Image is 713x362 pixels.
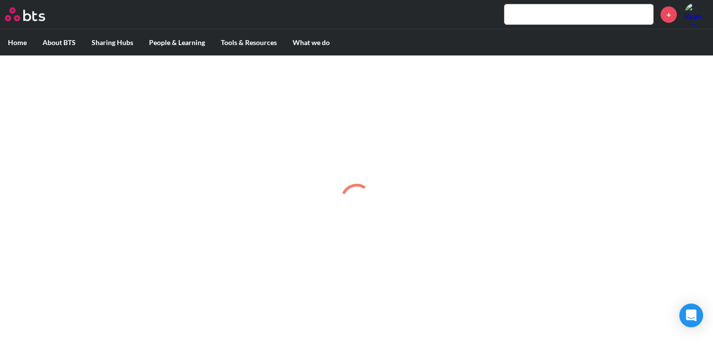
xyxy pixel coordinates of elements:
label: People & Learning [141,30,213,55]
label: What we do [285,30,338,55]
a: Go home [5,7,63,21]
label: About BTS [35,30,84,55]
label: Tools & Resources [213,30,285,55]
label: Sharing Hubs [84,30,141,55]
img: BTS Logo [5,7,45,21]
a: + [661,6,677,23]
a: Profile [684,2,708,26]
div: Open Intercom Messenger [679,304,703,327]
img: Ryan Stiles [684,2,708,26]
